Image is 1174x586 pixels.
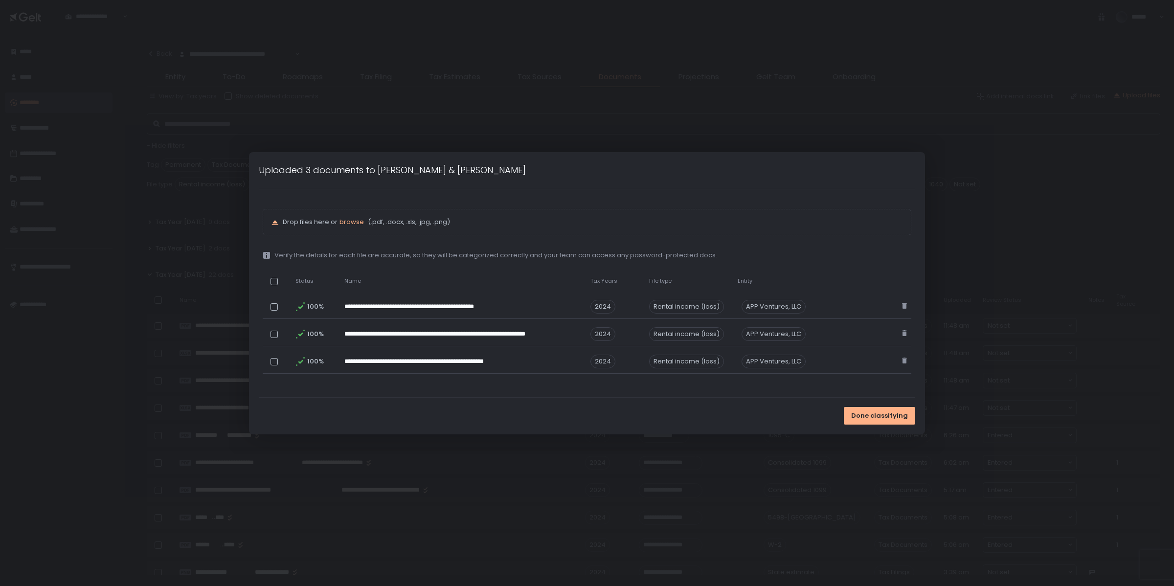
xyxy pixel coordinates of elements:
[274,251,717,260] span: Verify the details for each file are accurate, so they will be categorized correctly and your tea...
[259,163,526,177] h1: Uploaded 3 documents to [PERSON_NAME] & [PERSON_NAME]
[590,300,615,314] span: 2024
[366,218,450,226] span: (.pdf, .docx, .xls, .jpg, .png)
[344,277,361,285] span: Name
[590,327,615,341] span: 2024
[649,277,672,285] span: File type
[590,277,617,285] span: Tax Years
[590,355,615,368] span: 2024
[742,300,806,314] div: APP Ventures, LLC
[283,218,903,226] p: Drop files here or
[339,217,364,226] span: browse
[339,218,364,226] button: browse
[851,411,908,420] span: Done classifying
[307,302,323,311] span: 100%
[649,300,724,314] div: Rental income (loss)
[649,327,724,341] div: Rental income (loss)
[649,355,724,368] div: Rental income (loss)
[844,407,915,425] button: Done classifying
[307,357,323,366] span: 100%
[307,330,323,338] span: 100%
[742,327,806,341] div: APP Ventures, LLC
[738,277,752,285] span: Entity
[742,355,806,368] div: APP Ventures, LLC
[295,277,314,285] span: Status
